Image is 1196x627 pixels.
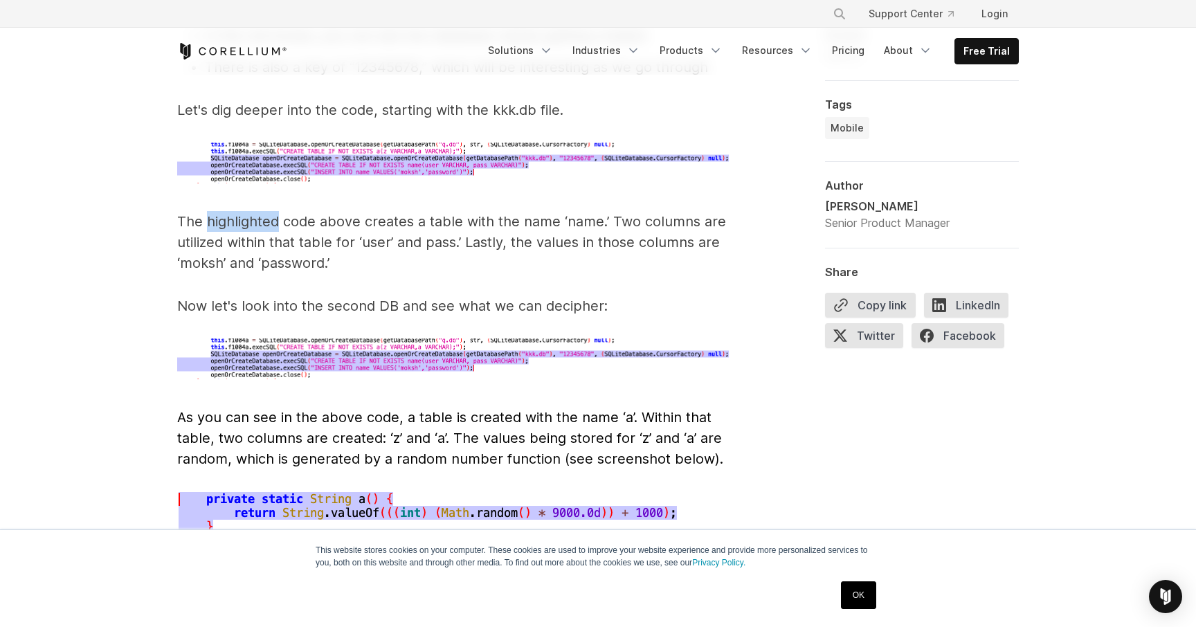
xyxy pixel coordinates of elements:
button: Copy link [825,293,916,318]
span: LinkedIn [924,293,1008,318]
a: Corellium Home [177,43,287,60]
a: LinkedIn [924,293,1017,323]
img: Screenshot of the kkk.db file [177,143,731,183]
div: Senior Product Manager [825,215,950,231]
span: Facebook [912,323,1004,348]
div: Share [825,265,1019,279]
a: Login [970,1,1019,26]
div: Navigation Menu [816,1,1019,26]
a: Resources [734,38,821,63]
span: Twitter [825,323,903,348]
p: Now let's look into the second DB and see what we can decipher: [177,296,731,316]
a: About [876,38,941,63]
a: Facebook [912,323,1013,354]
a: Support Center [858,1,965,26]
a: Mobile [825,117,869,139]
div: Tags [825,98,1019,111]
a: Pricing [824,38,873,63]
div: Navigation Menu [480,38,1019,64]
span: Mobile [831,121,864,135]
p: The highlighted code above creates a table with the name ‘name.’ Two columns are utilized within ... [177,211,731,273]
a: Twitter [825,323,912,354]
a: OK [841,581,876,609]
div: [PERSON_NAME] [825,198,950,215]
div: Open Intercom Messenger [1149,580,1182,613]
a: Solutions [480,38,561,63]
a: Free Trial [955,39,1018,64]
span: As you can see in the above code, a table is created with the name ‘a’. Within that table, two co... [177,409,723,467]
a: Privacy Policy. [692,558,745,567]
a: Industries [564,38,649,63]
a: Products [651,38,731,63]
div: Author [825,179,1019,192]
button: Search [827,1,852,26]
img: Second database in the kkk.db file [177,491,689,536]
p: This website stores cookies on your computer. These cookies are used to improve your website expe... [316,544,880,569]
img: Second database in the kkk.db file [177,338,731,379]
p: Let's dig deeper into the code, starting with the kkk.db file. [177,100,731,120]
